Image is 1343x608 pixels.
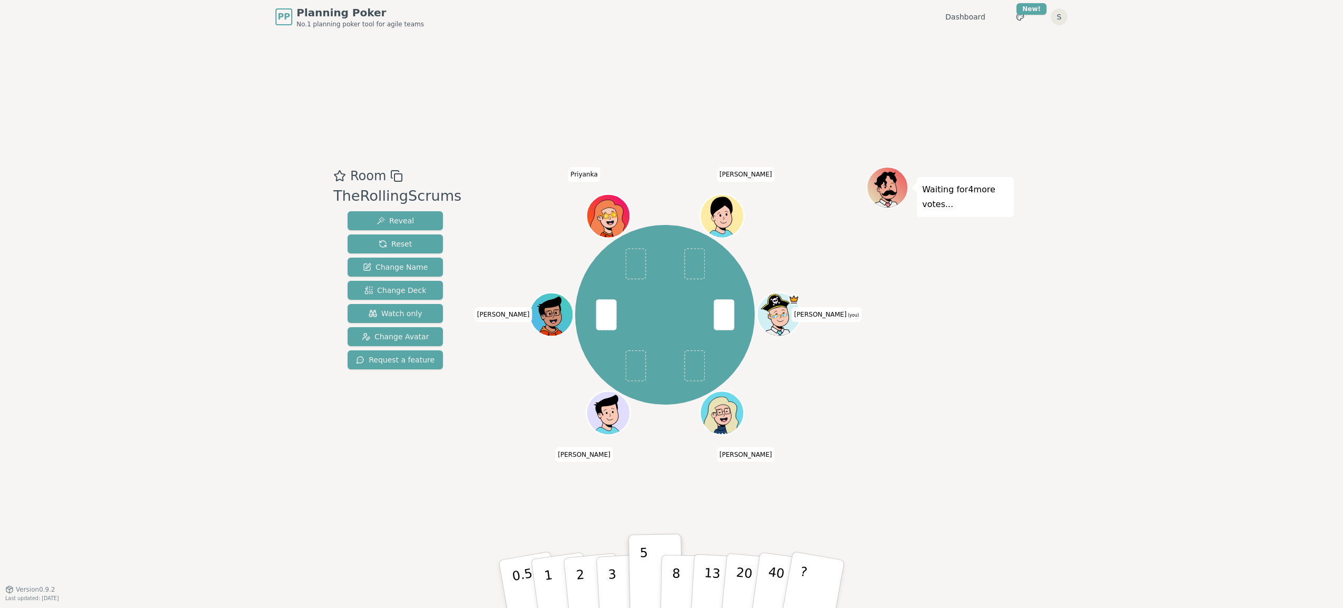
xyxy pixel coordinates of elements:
[5,595,59,601] span: Last updated: [DATE]
[275,5,424,28] a: PPPlanning PokerNo.1 planning poker tool for agile teams
[377,215,414,226] span: Reveal
[1011,7,1030,26] button: New!
[348,327,443,346] button: Change Avatar
[16,585,55,594] span: Version 0.9.2
[758,294,799,335] button: Click to change your avatar
[333,185,461,207] div: TheRollingScrums
[348,211,443,230] button: Reveal
[350,166,386,185] span: Room
[717,168,775,182] span: Click to change your name
[278,11,290,23] span: PP
[5,585,55,594] button: Version0.9.2
[297,20,424,28] span: No.1 planning poker tool for agile teams
[297,5,424,20] span: Planning Poker
[348,304,443,323] button: Watch only
[640,545,649,602] p: 5
[475,307,532,322] span: Click to change your name
[369,308,422,319] span: Watch only
[568,168,600,182] span: Click to change your name
[333,166,346,185] button: Add as favourite
[555,447,613,462] span: Click to change your name
[364,285,426,296] span: Change Deck
[348,350,443,369] button: Request a feature
[363,262,428,272] span: Change Name
[362,331,429,342] span: Change Avatar
[356,355,434,365] span: Request a feature
[348,281,443,300] button: Change Deck
[348,234,443,253] button: Reset
[379,239,412,249] span: Reset
[846,313,859,318] span: (you)
[922,182,1009,212] p: Waiting for 4 more votes...
[1016,3,1046,15] div: New!
[788,294,799,305] span: Samuel is the host
[717,447,775,462] span: Click to change your name
[348,258,443,277] button: Change Name
[792,307,862,322] span: Click to change your name
[1051,8,1068,25] button: S
[945,12,985,22] a: Dashboard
